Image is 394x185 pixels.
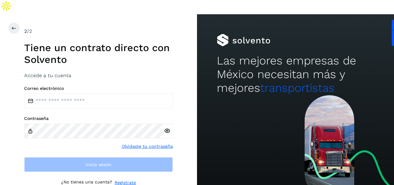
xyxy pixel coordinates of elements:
span: Inicia sesión [85,162,112,167]
a: Olvidaste tu contraseña [122,143,173,150]
label: Contraseña [24,116,173,121]
button: Inicia sesión [24,157,173,172]
h1: Tiene un contrato directo con Solvento [24,42,173,66]
h3: Accede a tu cuenta [24,73,173,78]
span: transportistas [260,81,335,95]
h2: Las mejores empresas de México necesitan más y mejores [217,54,374,95]
label: Correo electrónico [24,86,173,91]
